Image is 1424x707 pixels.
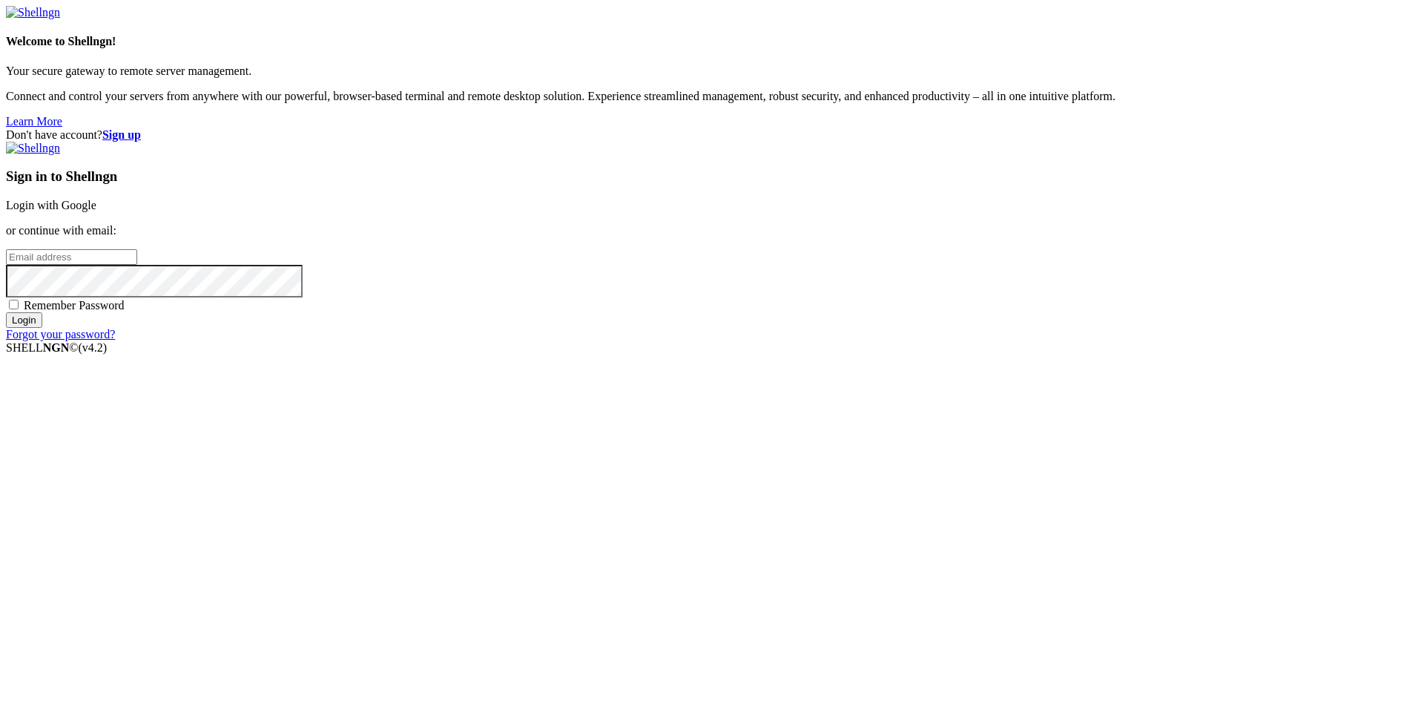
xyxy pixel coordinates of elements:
a: Sign up [102,128,141,141]
p: Connect and control your servers from anywhere with our powerful, browser-based terminal and remo... [6,90,1418,103]
span: Remember Password [24,299,125,312]
p: or continue with email: [6,224,1418,237]
img: Shellngn [6,142,60,155]
img: Shellngn [6,6,60,19]
a: Learn More [6,115,62,128]
p: Your secure gateway to remote server management. [6,65,1418,78]
input: Remember Password [9,300,19,309]
div: Don't have account? [6,128,1418,142]
b: NGN [43,341,70,354]
input: Email address [6,249,137,265]
h3: Sign in to Shellngn [6,168,1418,185]
a: Login with Google [6,199,96,211]
input: Login [6,312,42,328]
a: Forgot your password? [6,328,115,341]
h4: Welcome to Shellngn! [6,35,1418,48]
span: SHELL © [6,341,107,354]
span: 4.2.0 [79,341,108,354]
